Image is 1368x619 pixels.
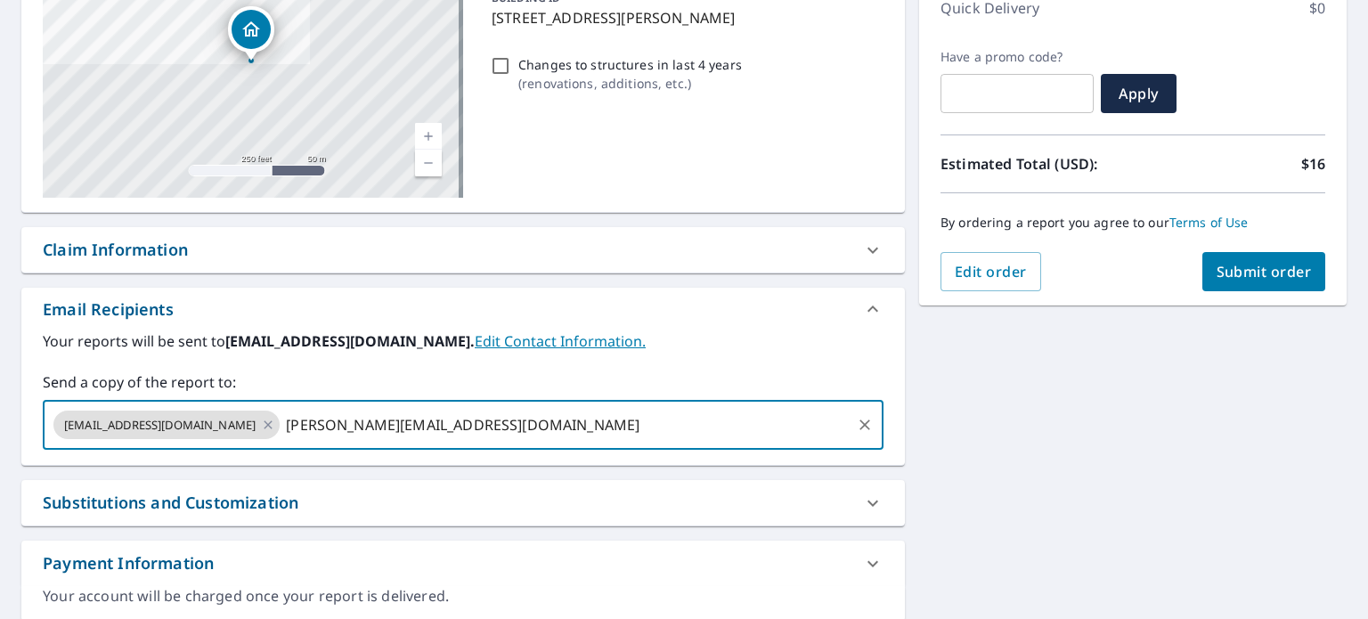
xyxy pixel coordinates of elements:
[43,551,214,575] div: Payment Information
[43,330,883,352] label: Your reports will be sent to
[228,6,274,61] div: Dropped pin, building 1, Residential property, 955 SW Mindi Ter Beaverton, OR 97003
[940,252,1041,291] button: Edit order
[21,541,905,586] div: Payment Information
[475,331,646,351] a: EditContactInfo
[53,417,266,434] span: [EMAIL_ADDRESS][DOMAIN_NAME]
[43,491,298,515] div: Substitutions and Customization
[940,49,1094,65] label: Have a promo code?
[43,238,188,262] div: Claim Information
[1301,153,1325,175] p: $16
[1217,262,1312,281] span: Submit order
[43,297,174,322] div: Email Recipients
[21,480,905,525] div: Substitutions and Customization
[492,7,876,29] p: [STREET_ADDRESS][PERSON_NAME]
[940,153,1133,175] p: Estimated Total (USD):
[955,262,1027,281] span: Edit order
[1115,84,1162,103] span: Apply
[225,331,475,351] b: [EMAIL_ADDRESS][DOMAIN_NAME].
[53,411,280,439] div: [EMAIL_ADDRESS][DOMAIN_NAME]
[852,412,877,437] button: Clear
[1101,74,1177,113] button: Apply
[43,371,883,393] label: Send a copy of the report to:
[1202,252,1326,291] button: Submit order
[21,288,905,330] div: Email Recipients
[1169,214,1249,231] a: Terms of Use
[415,123,442,150] a: Current Level 17, Zoom In
[415,150,442,176] a: Current Level 17, Zoom Out
[940,215,1325,231] p: By ordering a report you agree to our
[518,74,742,93] p: ( renovations, additions, etc. )
[21,227,905,273] div: Claim Information
[43,586,883,607] div: Your account will be charged once your report is delivered.
[518,55,742,74] p: Changes to structures in last 4 years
